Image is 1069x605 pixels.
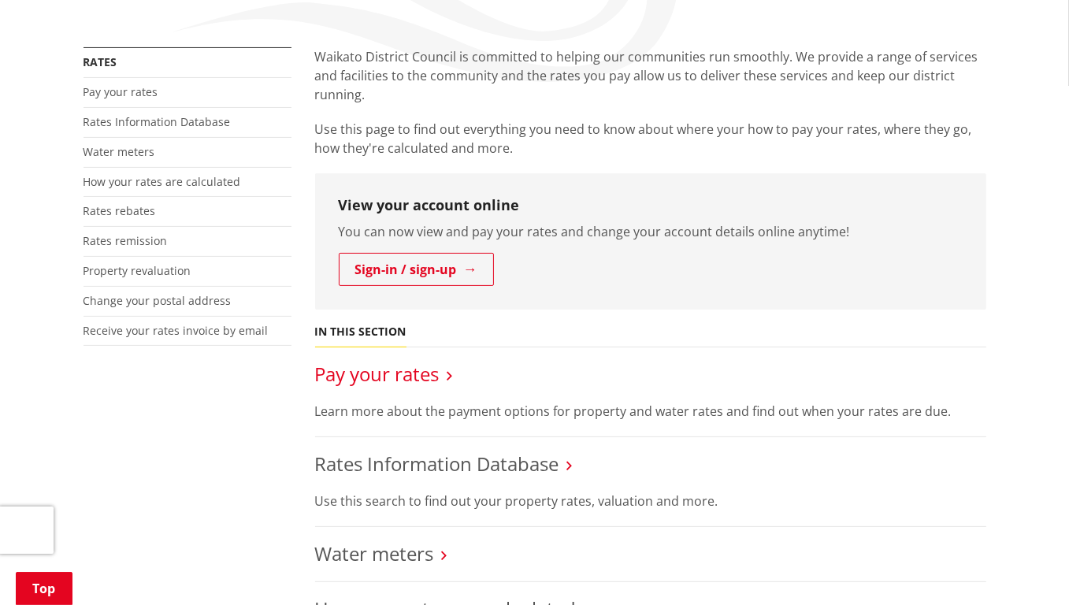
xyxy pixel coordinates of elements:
a: Pay your rates [315,361,440,387]
iframe: Messenger Launcher [997,539,1053,596]
a: How your rates are calculated [84,174,241,189]
a: Change your postal address [84,293,232,308]
a: Rates rebates [84,203,156,218]
h5: In this section [315,325,406,339]
a: Rates Information Database [315,451,559,477]
h3: View your account online [339,197,963,214]
a: Water meters [84,144,155,159]
a: Property revaluation [84,263,191,278]
a: Receive your rates invoice by email [84,323,269,338]
a: Rates remission [84,233,168,248]
p: Use this search to find out your property rates, valuation and more. [315,492,986,510]
a: Water meters [315,540,434,566]
p: You can now view and pay your rates and change your account details online anytime! [339,222,963,241]
p: Learn more about the payment options for property and water rates and find out when your rates ar... [315,402,986,421]
a: Rates [84,54,117,69]
a: Rates Information Database [84,114,231,129]
p: Waikato District Council is committed to helping our communities run smoothly. We provide a range... [315,47,986,104]
p: Use this page to find out everything you need to know about where your how to pay your rates, whe... [315,120,986,158]
a: Top [16,572,72,605]
a: Pay your rates [84,84,158,99]
a: Sign-in / sign-up [339,253,494,286]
